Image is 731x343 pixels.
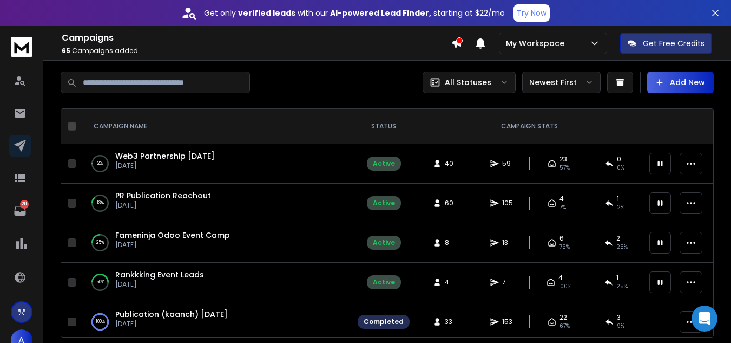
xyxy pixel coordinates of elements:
span: 59 [502,159,513,168]
td: 100%Publication (kaanch) [DATE][DATE] [81,302,351,342]
a: 211 [9,200,31,222]
div: Open Intercom Messenger [692,306,717,332]
span: 22 [559,313,567,322]
span: 100 % [558,282,571,291]
a: PR Publication Reachout [115,190,211,201]
p: Get only with our starting at $22/mo [204,8,505,18]
span: 13 [502,238,513,247]
p: 50 % [96,277,104,288]
p: All Statuses [445,77,491,88]
a: Publication (kaanch) [DATE] [115,309,228,320]
span: 4 [558,274,563,282]
p: Campaigns added [62,47,451,55]
span: 1 [617,195,619,203]
div: Active [373,238,395,247]
span: 4 [559,195,564,203]
td: 13%PR Publication Reachout[DATE] [81,184,351,223]
th: CAMPAIGN STATS [416,109,643,144]
div: Active [373,159,395,168]
p: [DATE] [115,161,215,170]
span: 6 [559,234,564,243]
p: [DATE] [115,320,228,328]
span: 23 [559,155,567,164]
p: Get Free Credits [643,38,704,49]
span: 1 [616,274,618,282]
button: Add New [647,72,714,93]
span: 25 % [616,282,628,291]
a: Rankkking Event Leads [115,269,204,280]
span: 75 % [559,243,570,251]
p: [DATE] [115,241,230,249]
p: 211 [20,200,29,209]
span: 7 [502,278,513,287]
p: Try Now [517,8,546,18]
a: Fameninja Odoo Event Camp [115,230,230,241]
th: STATUS [351,109,416,144]
td: 50%Rankkking Event Leads[DATE] [81,263,351,302]
td: 25%Fameninja Odoo Event Camp[DATE] [81,223,351,263]
img: logo [11,37,32,57]
span: 25 % [616,243,628,251]
div: Completed [364,318,404,326]
span: 105 [502,199,513,208]
a: Web3 Partnership [DATE] [115,151,215,161]
button: Try Now [513,4,550,22]
span: 153 [502,318,513,326]
span: 3 [617,313,621,322]
span: 0 [617,155,621,164]
th: CAMPAIGN NAME [81,109,351,144]
div: Active [373,278,395,287]
strong: AI-powered Lead Finder, [330,8,431,18]
span: 2 [616,234,620,243]
span: 2 % [617,203,624,212]
td: 2%Web3 Partnership [DATE][DATE] [81,144,351,184]
strong: verified leads [238,8,295,18]
p: 100 % [96,316,105,327]
div: Active [373,199,395,208]
span: 7 % [559,203,566,212]
span: 0 % [617,164,624,172]
p: My Workspace [506,38,569,49]
h1: Campaigns [62,31,451,44]
button: Newest First [522,72,601,93]
span: 33 [445,318,456,326]
span: 60 [445,199,456,208]
span: 9 % [617,322,624,331]
span: 40 [445,159,456,168]
p: [DATE] [115,201,211,210]
span: 65 [62,46,70,55]
p: 13 % [97,198,104,209]
span: 57 % [559,164,570,172]
span: 67 % [559,322,570,331]
span: 8 [445,238,456,247]
p: 2 % [97,158,103,169]
p: [DATE] [115,280,204,289]
span: 4 [445,278,456,287]
button: Get Free Credits [620,33,712,54]
p: 25 % [96,237,104,248]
